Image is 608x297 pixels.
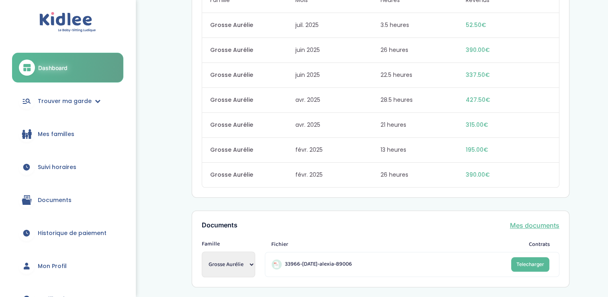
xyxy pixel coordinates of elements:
h3: Documents [202,222,237,229]
span: juin 2025 [295,46,381,54]
span: 21 heures [381,121,466,129]
span: Grosse Aurélie [210,71,295,79]
span: Famille [202,240,255,248]
span: Dashboard [38,64,68,72]
span: Fichier [271,240,288,249]
span: Grosse Aurélie [210,146,295,154]
span: avr. 2025 [295,121,381,129]
a: Trouver ma garde [12,87,123,115]
span: Mon Profil [38,262,67,270]
span: avr. 2025 [295,96,381,104]
span: Grosse Aurélie [210,96,295,104]
span: 33966-[DATE]-alexia-89006 [285,260,352,268]
a: Dashboard [12,53,123,82]
span: Mes familles [38,130,74,138]
span: Grosse Aurélie [210,171,295,179]
a: Telecharger [511,257,549,272]
img: logo.svg [39,12,96,33]
span: 427.50€ [466,96,551,104]
span: Trouver ma garde [38,97,92,105]
span: Contrats [529,240,550,249]
span: Suivi horaires [38,163,76,171]
span: 26 heures [381,46,466,54]
span: 52.50€ [466,21,551,29]
span: 390.00€ [466,46,551,54]
span: Historique de paiement [38,229,106,237]
a: Suivi horaires [12,153,123,181]
span: févr. 2025 [295,171,381,179]
span: Grosse Aurélie [210,46,295,54]
a: Documents [12,186,123,214]
a: Mon Profil [12,252,123,280]
span: févr. 2025 [295,146,381,154]
span: 390.00€ [466,171,551,179]
span: 26 heures [381,171,466,179]
span: juin 2025 [295,71,381,79]
a: Mes documents [510,221,559,230]
span: 22.5 heures [381,71,466,79]
a: Mes familles [12,120,123,148]
span: 337.50€ [466,71,551,79]
span: Documents [38,196,72,204]
span: 3.5 heures [381,21,466,29]
span: 195.00€ [466,146,551,154]
span: Grosse Aurélie [210,121,295,129]
span: 28.5 heures [381,96,466,104]
span: Grosse Aurélie [210,21,295,29]
span: 13 heures [381,146,466,154]
a: Historique de paiement [12,219,123,248]
span: 315.00€ [466,121,551,129]
span: juil. 2025 [295,21,381,29]
span: Telecharger [516,261,544,267]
